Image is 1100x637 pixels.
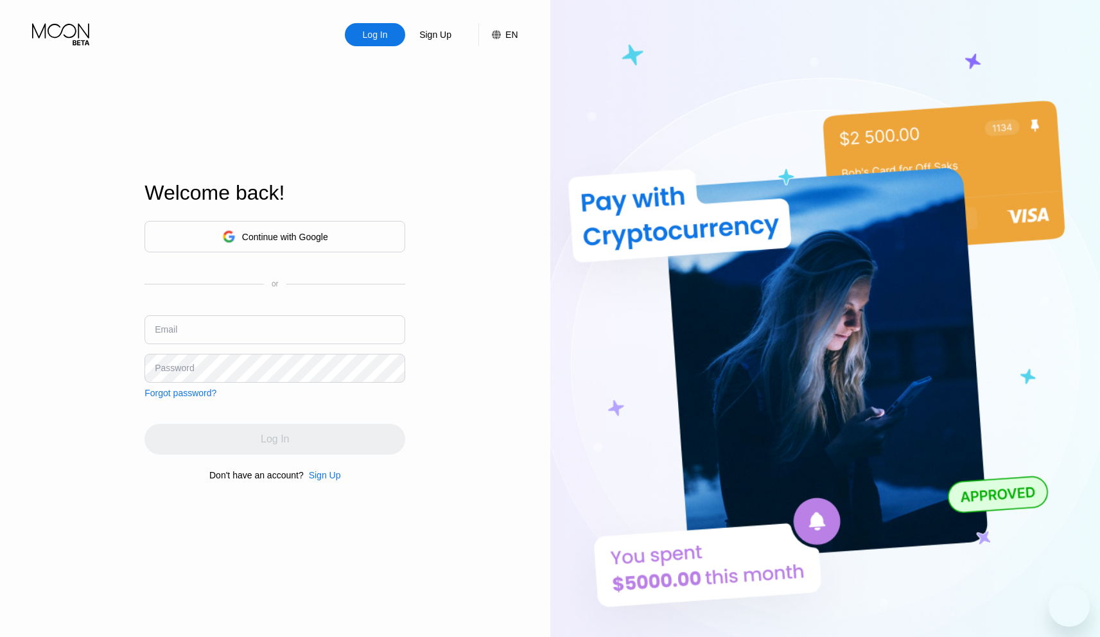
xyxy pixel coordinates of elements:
div: Continue with Google [144,221,405,252]
div: or [272,279,279,288]
div: Forgot password? [144,388,216,398]
div: Sign Up [405,23,466,46]
div: Continue with Google [242,232,328,242]
div: EN [505,30,518,40]
div: Password [155,363,194,373]
iframe: Button to launch messaging window [1049,586,1090,627]
div: Welcome back! [144,181,405,205]
div: Email [155,324,177,335]
div: Log In [362,28,389,41]
div: Sign Up [418,28,453,41]
div: Sign Up [309,470,341,480]
div: Don't have an account? [209,470,304,480]
div: EN [478,23,518,46]
div: Log In [345,23,405,46]
div: Sign Up [304,470,341,480]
